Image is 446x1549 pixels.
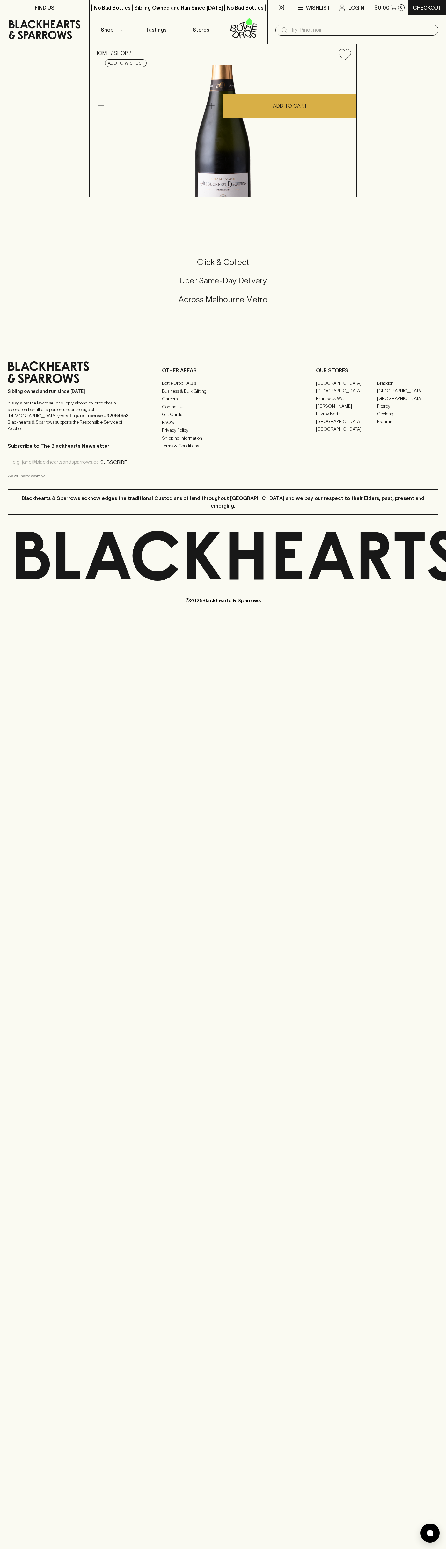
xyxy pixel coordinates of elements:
h5: Click & Collect [8,257,438,267]
a: Gift Cards [162,411,284,418]
img: bubble-icon [427,1530,433,1536]
button: SUBSCRIBE [98,455,130,469]
p: Sibling owned and run since [DATE] [8,388,130,395]
strong: Liquor License #32064953 [70,413,128,418]
a: Privacy Policy [162,426,284,434]
button: Add to wishlist [336,47,354,63]
a: FAQ's [162,418,284,426]
p: 0 [400,6,403,9]
a: [GEOGRAPHIC_DATA] [377,395,438,402]
a: Terms & Conditions [162,442,284,450]
a: Fitzroy [377,402,438,410]
a: [GEOGRAPHIC_DATA] [377,387,438,395]
a: Stores [179,15,223,44]
a: Braddon [377,379,438,387]
a: Tastings [134,15,179,44]
input: e.g. jane@blackheartsandsparrows.com.au [13,457,98,467]
a: Brunswick West [316,395,377,402]
a: Shipping Information [162,434,284,442]
p: SUBSCRIBE [100,458,127,466]
a: SHOP [114,50,128,56]
p: OTHER AREAS [162,367,284,374]
a: Geelong [377,410,438,418]
a: Contact Us [162,403,284,411]
h5: Across Melbourne Metro [8,294,438,305]
a: Business & Bulk Gifting [162,387,284,395]
a: Fitzroy North [316,410,377,418]
button: Add to wishlist [105,59,147,67]
p: ADD TO CART [273,102,307,110]
a: Prahran [377,418,438,425]
p: Shop [101,26,113,33]
p: FIND US [35,4,55,11]
a: [GEOGRAPHIC_DATA] [316,387,377,395]
a: [GEOGRAPHIC_DATA] [316,425,377,433]
a: HOME [95,50,109,56]
button: Shop [90,15,134,44]
a: [GEOGRAPHIC_DATA] [316,418,377,425]
input: Try "Pinot noir" [291,25,433,35]
div: Call to action block [8,231,438,338]
a: Careers [162,395,284,403]
p: $0.00 [374,4,390,11]
p: Stores [193,26,209,33]
p: It is against the law to sell or supply alcohol to, or to obtain alcohol on behalf of a person un... [8,400,130,432]
a: Bottle Drop FAQ's [162,380,284,387]
img: 40619.png [90,65,356,197]
button: ADD TO CART [223,94,356,118]
p: Wishlist [306,4,330,11]
p: Blackhearts & Sparrows acknowledges the traditional Custodians of land throughout [GEOGRAPHIC_DAT... [12,494,434,510]
p: Subscribe to The Blackhearts Newsletter [8,442,130,450]
a: [PERSON_NAME] [316,402,377,410]
a: [GEOGRAPHIC_DATA] [316,379,377,387]
p: Login [348,4,364,11]
p: Checkout [413,4,442,11]
p: Tastings [146,26,166,33]
h5: Uber Same-Day Delivery [8,275,438,286]
p: OUR STORES [316,367,438,374]
p: We will never spam you [8,473,130,479]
